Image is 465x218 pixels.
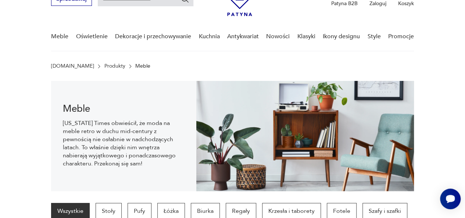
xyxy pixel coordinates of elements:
[51,22,68,51] a: Meble
[297,22,315,51] a: Klasyki
[135,63,150,69] p: Meble
[115,22,191,51] a: Dekoracje i przechowywanie
[440,189,461,209] iframe: Smartsupp widget button
[227,22,259,51] a: Antykwariat
[266,22,290,51] a: Nowości
[196,81,414,191] img: Meble
[198,22,219,51] a: Kuchnia
[76,22,108,51] a: Oświetlenie
[367,22,380,51] a: Style
[63,104,185,113] h1: Meble
[104,63,125,69] a: Produkty
[323,22,360,51] a: Ikony designu
[51,63,94,69] a: [DOMAIN_NAME]
[63,119,185,168] p: [US_STATE] Times obwieścił, że moda na meble retro w duchu mid-century z pewnością nie osłabnie w...
[388,22,414,51] a: Promocje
